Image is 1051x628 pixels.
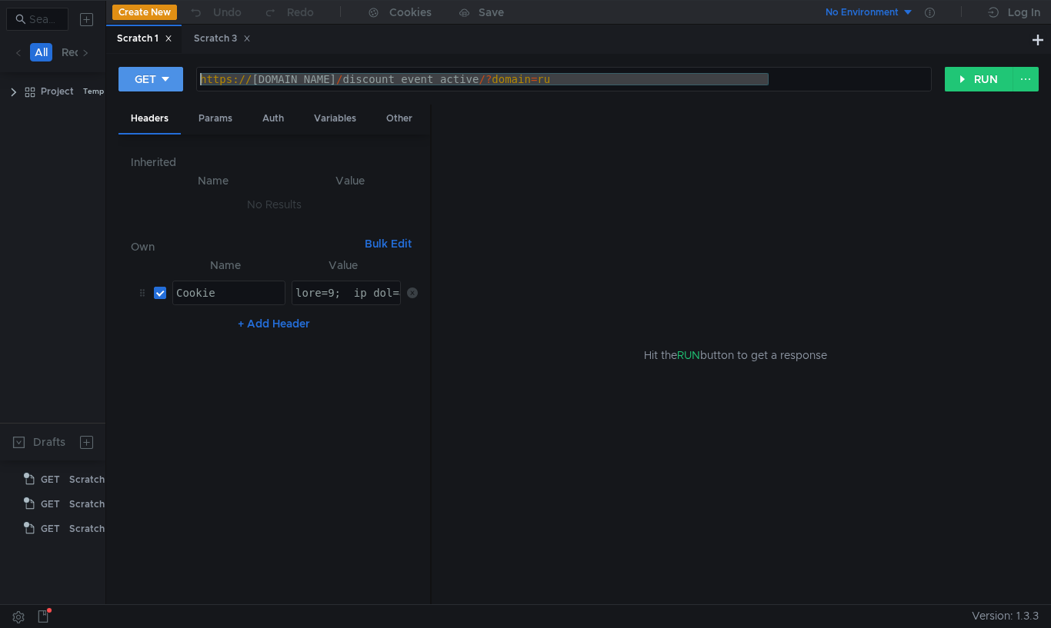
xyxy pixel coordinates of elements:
div: Auth [250,105,296,133]
div: Cookies [389,3,432,22]
div: Scratch 1 [117,31,172,47]
div: Scratch 3 [194,31,251,47]
nz-embed-empty: No Results [247,198,302,211]
div: Log In [1008,3,1040,22]
div: Headers [118,105,181,135]
th: Name [166,256,286,274]
span: GET [41,468,60,491]
h6: Own [131,238,359,256]
div: Temp Project [83,80,132,103]
th: Value [285,256,401,274]
h6: Inherited [131,153,419,171]
button: + Add Header [232,314,316,333]
div: GET [135,71,156,88]
button: Requests [57,43,113,61]
th: Value [283,171,419,190]
button: All [30,43,52,61]
div: Save [479,7,504,18]
button: Create New [112,5,177,20]
button: Undo [177,1,252,24]
th: Name [143,171,283,190]
div: Scratch 2 [69,493,112,516]
span: GET [41,493,60,516]
span: RUN [677,348,700,362]
input: Search... [29,11,59,28]
div: Variables [302,105,369,133]
div: Drafts [33,433,65,451]
div: Undo [213,3,242,22]
button: Bulk Edit [359,234,418,253]
button: RUN [945,67,1013,91]
div: No Environment [826,5,899,20]
div: Scratch 3 [69,517,112,540]
div: Project [41,80,74,103]
span: Hit the button to get a response [644,347,827,364]
button: Redo [252,1,325,24]
span: GET [41,517,60,540]
div: Params [186,105,245,133]
div: Scratch 1 [69,468,111,491]
div: Redo [287,3,314,22]
div: Other [374,105,425,133]
span: Version: 1.3.3 [972,605,1039,627]
button: GET [118,67,183,91]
